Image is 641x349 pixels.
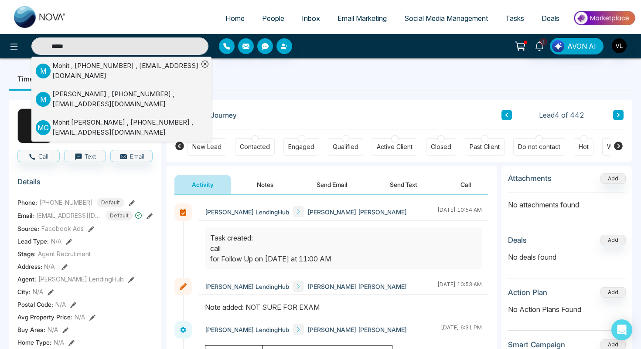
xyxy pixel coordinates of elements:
[573,8,636,28] img: Market-place.gif
[470,142,500,151] div: Past Client
[17,177,153,191] h3: Details
[611,319,632,340] div: Open Intercom Messenger
[33,287,43,296] span: N/A
[600,174,626,182] span: Add
[329,10,396,27] a: Email Marketing
[307,207,407,217] span: [PERSON_NAME] [PERSON_NAME]
[333,142,358,151] div: Qualified
[52,118,198,137] div: Mohit [PERSON_NAME] , [PHONE_NUMBER] , [EMAIL_ADDRESS][DOMAIN_NAME]
[97,198,124,207] span: Default
[205,325,289,334] span: [PERSON_NAME] LendingHub
[17,150,60,162] button: Call
[508,174,552,183] h3: Attachments
[612,38,627,53] img: User Avatar
[36,64,51,78] p: M
[533,10,568,27] a: Deals
[404,14,488,23] span: Social Media Management
[600,173,626,184] button: Add
[607,142,623,151] div: Warm
[288,142,314,151] div: Engaged
[106,211,133,220] span: Default
[205,282,289,291] span: [PERSON_NAME] LendingHub
[17,198,37,207] span: Phone:
[550,38,603,54] button: AVON AI
[52,89,198,109] div: [PERSON_NAME] , [PHONE_NUMBER] , [EMAIL_ADDRESS][DOMAIN_NAME]
[38,274,124,284] span: [PERSON_NAME] LendingHub
[567,41,596,51] span: AVON AI
[302,14,320,23] span: Inbox
[17,262,55,271] span: Address:
[518,142,560,151] div: Do not contact
[192,142,222,151] div: New Lead
[552,40,564,52] img: Lead Flow
[36,92,51,107] p: M
[17,108,52,143] div: R
[51,237,61,246] span: N/A
[48,325,58,334] span: N/A
[17,274,36,284] span: Agent:
[17,300,53,309] span: Postal Code :
[539,110,584,120] span: Lead 4 of 442
[64,150,106,162] button: Text
[17,287,31,296] span: City :
[372,175,435,194] button: Send Text
[253,10,293,27] a: People
[17,224,39,233] span: Source:
[600,287,626,298] button: Add
[44,263,55,270] span: N/A
[307,282,407,291] span: [PERSON_NAME] [PERSON_NAME]
[299,175,365,194] button: Send Email
[542,14,559,23] span: Deals
[17,249,36,258] span: Stage:
[505,14,524,23] span: Tasks
[54,338,64,347] span: N/A
[508,288,547,297] h3: Action Plan
[539,38,547,46] span: 1
[205,207,289,217] span: [PERSON_NAME] LendingHub
[217,10,253,27] a: Home
[437,206,482,217] div: [DATE] 10:54 AM
[293,10,329,27] a: Inbox
[497,10,533,27] a: Tasks
[39,198,93,207] span: [PHONE_NUMBER]
[41,224,84,233] span: Facebook Ads
[9,67,54,91] li: Timeline
[17,211,34,220] span: Email:
[508,193,626,210] p: No attachments found
[307,325,407,334] span: [PERSON_NAME] [PERSON_NAME]
[55,300,66,309] span: N/A
[110,150,153,162] button: Email
[174,175,231,194] button: Activity
[75,312,85,322] span: N/A
[441,324,482,335] div: [DATE] 6:31 PM
[508,304,626,315] p: No Action Plans Found
[17,325,45,334] span: Buy Area :
[17,338,51,347] span: Home Type :
[579,142,589,151] div: Hot
[508,252,626,262] p: No deals found
[529,38,550,53] a: 1
[600,235,626,245] button: Add
[338,14,387,23] span: Email Marketing
[14,6,66,28] img: Nova CRM Logo
[239,175,291,194] button: Notes
[240,142,270,151] div: Contacted
[508,340,565,349] h3: Smart Campaign
[52,61,198,81] div: Mohit , [PHONE_NUMBER] , [EMAIL_ADDRESS][DOMAIN_NAME]
[36,211,102,220] span: [EMAIL_ADDRESS][DOMAIN_NAME]
[17,312,72,322] span: Avg Property Price :
[36,120,51,135] p: M G
[396,10,497,27] a: Social Media Management
[443,175,488,194] button: Call
[17,237,49,246] span: Lead Type:
[262,14,284,23] span: People
[377,142,413,151] div: Active Client
[508,236,527,244] h3: Deals
[38,249,91,258] span: Agent Recrutiment
[431,142,451,151] div: Closed
[437,281,482,292] div: [DATE] 10:53 AM
[225,14,245,23] span: Home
